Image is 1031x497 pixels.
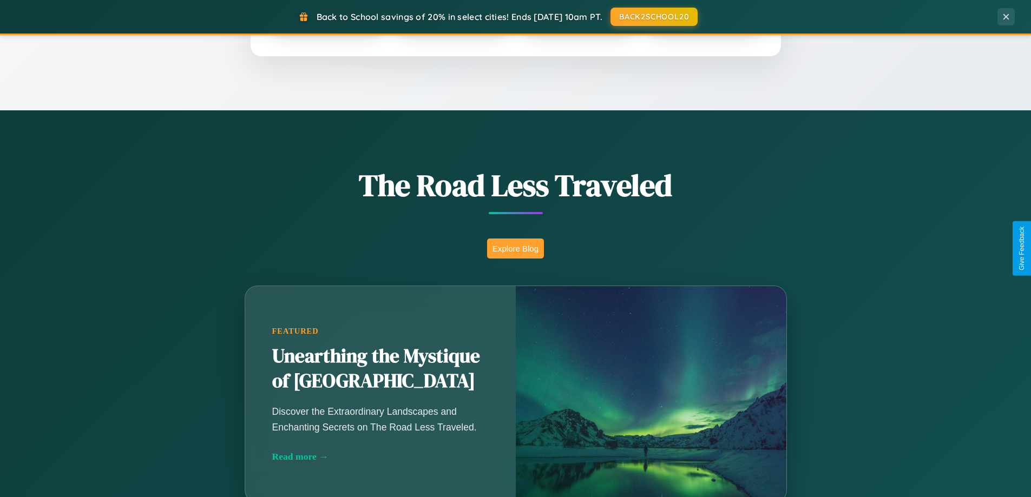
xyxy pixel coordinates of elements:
[272,404,489,434] p: Discover the Extraordinary Landscapes and Enchanting Secrets on The Road Less Traveled.
[272,327,489,336] div: Featured
[1018,227,1026,270] div: Give Feedback
[272,451,489,462] div: Read more →
[191,164,840,206] h1: The Road Less Traveled
[487,238,544,259] button: Explore Blog
[610,8,698,26] button: BACK2SCHOOL20
[272,344,489,394] h2: Unearthing the Mystique of [GEOGRAPHIC_DATA]
[317,11,602,22] span: Back to School savings of 20% in select cities! Ends [DATE] 10am PT.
